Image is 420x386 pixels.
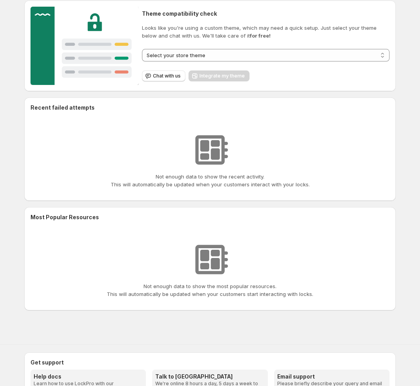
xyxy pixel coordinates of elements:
span: Chat with us [153,73,181,79]
h2: Theme compatibility check [142,10,389,18]
h3: Email support [277,373,386,381]
h2: Recent failed attempts [31,104,95,112]
img: No resources found [190,130,230,170]
h3: Talk to [GEOGRAPHIC_DATA] [155,373,264,381]
p: Looks like you're using a custom theme, which may need a quick setup. Just select your theme belo... [142,24,389,40]
p: Not enough data to show the recent activity. This will automatically be updated when your custome... [111,173,310,188]
p: Not enough data to show the most popular resources. This will automatically be updated when your ... [107,282,313,298]
h2: Most Popular Resources [31,213,389,221]
h2: Get support [31,359,389,366]
button: Chat with us [142,70,185,81]
img: Customer support [31,7,139,85]
h3: Help docs [34,373,143,381]
img: No resources found [190,240,230,279]
strong: for free! [250,32,271,39]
